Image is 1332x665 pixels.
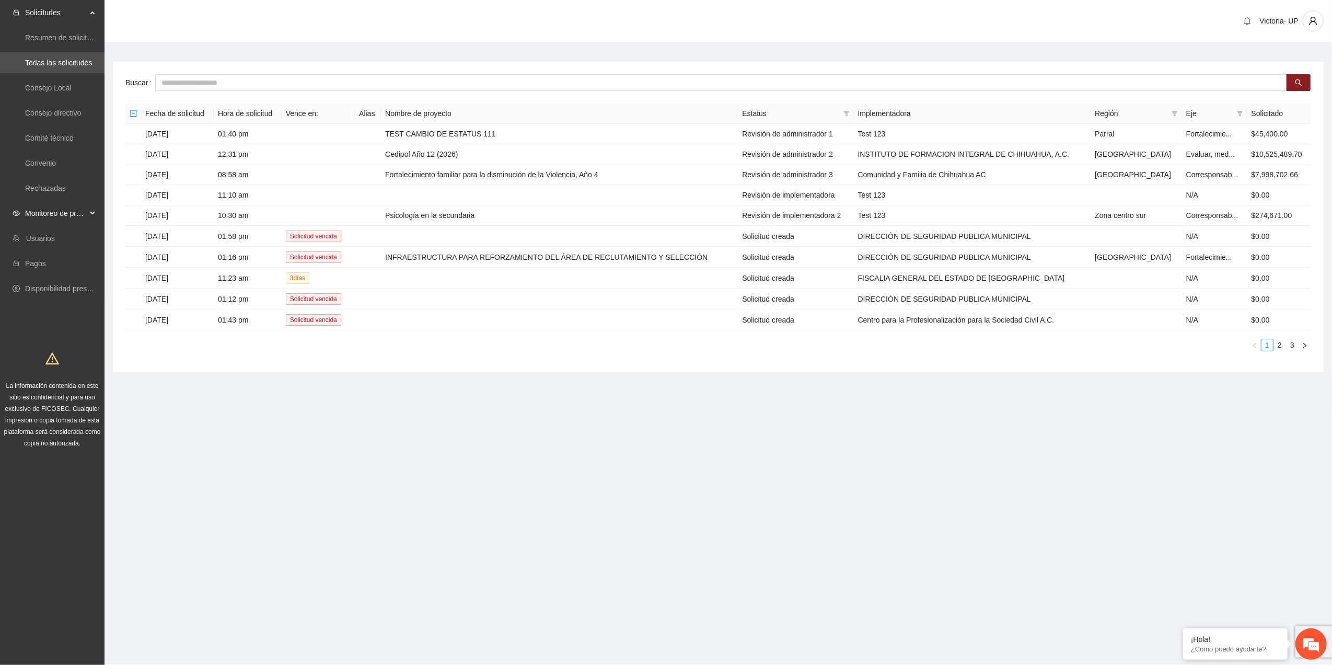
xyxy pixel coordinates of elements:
[5,285,199,322] textarea: Escriba su mensaje y pulse “Intro”
[854,165,1091,185] td: Comunidad y Familia de Chihuahua AC
[214,309,282,330] td: 01:43 pm
[25,259,46,268] a: Pagos
[141,309,214,330] td: [DATE]
[738,309,853,330] td: Solicitud creada
[1287,339,1298,351] a: 3
[1091,124,1182,144] td: Parral
[1274,339,1285,351] a: 2
[1299,339,1311,351] button: right
[1302,342,1308,349] span: right
[1247,268,1311,289] td: $0.00
[854,247,1091,268] td: DIRECCIÓN DE SEGURIDAD PUBLICA MUNICIPAL
[1182,226,1247,247] td: N/A
[1247,205,1311,226] td: $274,671.00
[854,289,1091,309] td: DIRECCIÓN DE SEGURIDAD PUBLICA MUNICIPAL
[1286,339,1299,351] li: 3
[25,109,81,117] a: Consejo directivo
[1247,247,1311,268] td: $0.00
[1247,309,1311,330] td: $0.00
[61,140,144,245] span: Estamos en línea.
[854,124,1091,144] td: Test 123
[214,289,282,309] td: 01:12 pm
[141,268,214,289] td: [DATE]
[45,352,59,365] span: warning
[26,234,55,243] a: Usuarios
[141,247,214,268] td: [DATE]
[25,84,72,92] a: Consejo Local
[171,5,196,30] div: Minimizar ventana de chat en vivo
[141,144,214,165] td: [DATE]
[381,144,738,165] td: Cedipol Año 12 (2026)
[13,9,20,16] span: inbox
[25,284,114,293] a: Disponibilidad presupuestal
[381,165,738,185] td: Fortalecimiento familiar para la disminución de la Violencia, Año 4
[25,203,87,224] span: Monitoreo de proyectos
[25,134,74,142] a: Comité técnico
[1287,74,1311,91] button: search
[381,205,738,226] td: Psicología en la secundaria
[1186,211,1238,220] span: Corresponsab...
[1091,165,1182,185] td: [GEOGRAPHIC_DATA]
[4,382,101,447] span: La información contenida en este sitio es confidencial y para uso exclusivo de FICOSEC. Cualquier...
[1248,339,1261,351] button: left
[742,108,839,119] span: Estatus
[843,110,850,117] span: filter
[1303,16,1323,26] span: user
[1235,106,1245,121] span: filter
[854,268,1091,289] td: FISCALIA GENERAL DEL ESTADO DE [GEOGRAPHIC_DATA]
[738,124,853,144] td: Revisión de administrador 1
[54,53,176,67] div: Chatee con nosotros ahora
[1252,342,1258,349] span: left
[214,144,282,165] td: 12:31 pm
[1237,110,1243,117] span: filter
[1186,253,1232,261] span: Fortalecimie...
[286,293,341,305] span: Solicitud vencida
[1191,645,1280,653] p: ¿Cómo puedo ayudarte?
[1247,289,1311,309] td: $0.00
[1182,268,1247,289] td: N/A
[381,124,738,144] td: TEST CAMBIO DE ESTATUS 111
[141,205,214,226] td: [DATE]
[13,210,20,217] span: eye
[25,59,92,67] a: Todas las solicitudes
[1172,110,1178,117] span: filter
[1261,339,1273,351] a: 1
[25,2,87,23] span: Solicitudes
[25,184,66,192] a: Rechazadas
[1247,124,1311,144] td: $45,400.00
[25,159,56,167] a: Convenio
[1239,13,1256,29] button: bell
[854,226,1091,247] td: DIRECCIÓN DE SEGURIDAD PUBLICA MUNICIPAL
[141,226,214,247] td: [DATE]
[738,226,853,247] td: Solicitud creada
[1247,144,1311,165] td: $10,525,489.70
[1186,150,1235,158] span: Evaluar, med...
[1295,79,1302,87] span: search
[738,247,853,268] td: Solicitud creada
[1247,226,1311,247] td: $0.00
[1186,170,1238,179] span: Corresponsab...
[125,74,155,91] label: Buscar
[214,205,282,226] td: 10:30 am
[738,205,853,226] td: Revisión de implementadora 2
[286,251,341,263] span: Solicitud vencida
[1303,10,1324,31] button: user
[1247,185,1311,205] td: $0.00
[1191,635,1280,644] div: ¡Hola!
[214,247,282,268] td: 01:16 pm
[141,104,214,124] th: Fecha de solicitud
[854,205,1091,226] td: Test 123
[1247,165,1311,185] td: $7,998,702.66
[25,33,143,42] a: Resumen de solicitudes por aprobar
[381,247,738,268] td: INFRAESTRUCTURA PARA REFORZAMIENTO DEL ÁREA DE RECLUTAMIENTO Y SELECCIÓN
[1247,104,1311,124] th: Solicitado
[738,185,853,205] td: Revisión de implementadora
[854,309,1091,330] td: Centro para la Profesionalización para la Sociedad Civil A.C.
[282,104,355,124] th: Vence en:
[286,231,341,242] span: Solicitud vencida
[214,185,282,205] td: 11:10 am
[854,185,1091,205] td: Test 123
[214,226,282,247] td: 01:58 pm
[1261,339,1273,351] li: 1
